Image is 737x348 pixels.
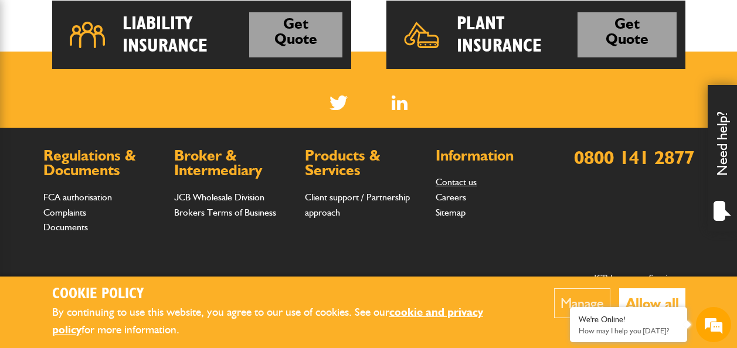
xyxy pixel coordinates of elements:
a: LinkedIn [392,95,407,110]
h2: Information [436,148,555,163]
a: Sitemap [436,207,466,218]
div: We're Online! [579,315,678,325]
a: Get Quote [578,12,677,57]
h2: Broker & Intermediary [174,148,293,178]
a: Get Quote [249,12,342,57]
p: How may I help you today? [579,326,678,335]
p: By continuing to use this website, you agree to our use of cookies. See our for more information. [52,303,518,339]
input: Enter your last name [15,108,214,134]
div: Minimize live chat window [192,6,220,34]
a: Brokers Terms of Business [174,207,276,218]
h2: Cookie Policy [52,285,518,303]
a: 0800 141 2877 [574,146,694,169]
div: Chat with us now [61,66,197,81]
button: Manage [554,288,610,318]
img: Linked In [392,95,407,110]
a: Documents [43,221,88,233]
a: cookie and privacy policy [52,305,483,337]
img: d_20077148190_company_1631870298795_20077148190 [20,65,49,81]
h2: Plant Insurance [457,12,578,57]
input: Enter your email address [15,143,214,169]
img: Twitter [330,95,348,110]
a: Contact us [436,176,477,187]
a: Complaints [43,207,86,218]
h2: Regulations & Documents [43,148,162,178]
textarea: Type your message and hit 'Enter' [15,212,214,253]
h2: Liability Insurance [123,12,250,57]
input: Enter your phone number [15,178,214,203]
a: Careers [436,192,466,203]
em: Start Chat [159,268,213,284]
h2: Products & Services [305,148,424,178]
a: FCA authorisation [43,192,112,203]
a: Client support / Partnership approach [305,192,410,218]
a: JCB Wholesale Division [174,192,264,203]
div: Need help? [708,85,737,231]
button: Allow all [619,288,685,318]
